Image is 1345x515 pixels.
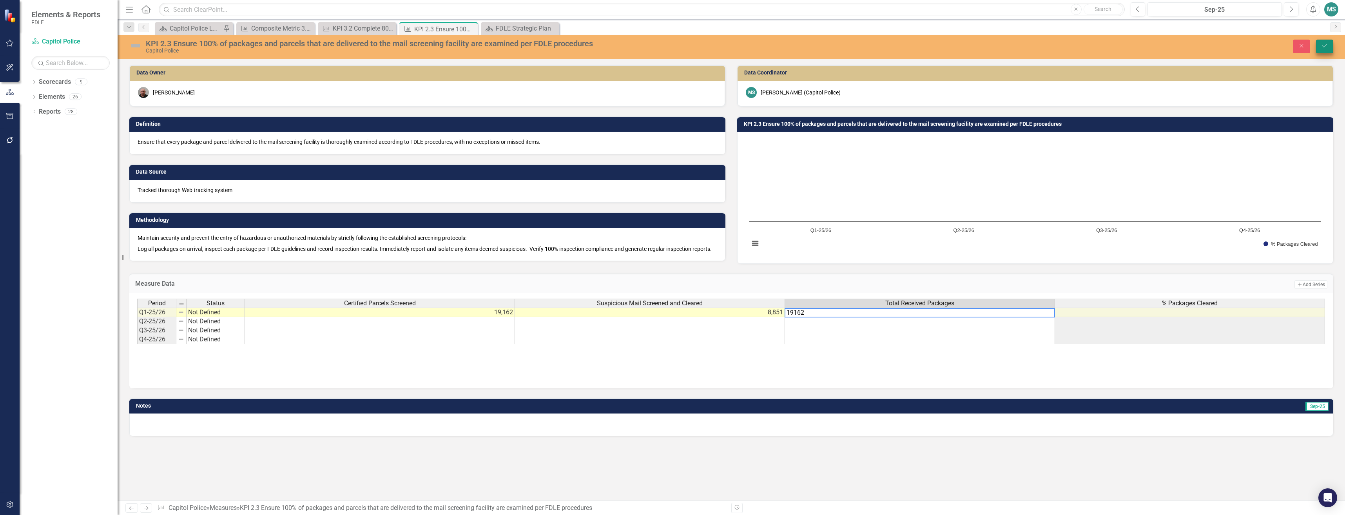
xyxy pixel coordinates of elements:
div: » » [157,504,725,513]
a: Capitol Police Landing [157,24,221,33]
div: [PERSON_NAME] [153,89,195,96]
span: Period [148,300,166,307]
text: Q3-25/26 [1096,227,1117,233]
div: KPI 2.3 Ensure 100% of packages and parcels that are delivered to the mail screening facility are... [240,504,592,511]
img: ClearPoint Strategy [4,9,18,23]
div: Open Intercom Messenger [1318,488,1337,507]
span: Sep-25 [1305,402,1329,411]
td: Q2-25/26 [137,317,176,326]
a: Scorecards [39,78,71,87]
div: KPI 2.3 Ensure 100% of packages and parcels that are delivered to the mail screening facility are... [146,39,818,48]
text: Q4-25/26 [1239,227,1260,233]
img: 8DAGhfEEPCf229AAAAAElFTkSuQmCC [178,309,184,316]
img: 8DAGhfEEPCf229AAAAAElFTkSuQmCC [178,318,184,325]
a: Capitol Police [169,504,207,511]
div: Chart. Highcharts interactive chart. [745,138,1325,256]
button: View chart menu, Chart [750,238,761,249]
span: % Packages Cleared [1162,300,1218,307]
h3: Measure Data [135,280,785,287]
h3: KPI 2.3 Ensure 100% of packages and parcels that are delivered to the mail screening facility are... [744,121,1329,127]
div: [PERSON_NAME] (Capitol Police) [761,89,841,96]
img: David McCranie [138,87,149,98]
td: 8,851 [515,308,785,317]
div: Composite Metric 3.1 Number of employment backgrounds completed [251,24,313,33]
h3: Notes [136,403,594,409]
span: Total Received Packages [885,300,954,307]
td: Not Defined [187,308,245,317]
h3: Data Coordinator [744,70,1329,76]
a: Reports [39,107,61,116]
td: Q1-25/26 [137,308,176,317]
div: Capitol Police [146,48,818,54]
p: Log all packages on arrival, inspect each package per FDLE guidelines and record inspection resul... [138,243,717,253]
text: Q1-25/26 [810,227,831,233]
img: 8DAGhfEEPCf229AAAAAElFTkSuQmCC [178,301,185,307]
div: MS [746,87,757,98]
td: 19,162 [245,308,515,317]
button: Add Series [1294,280,1327,289]
div: 26 [69,94,82,100]
td: Q3-25/26 [137,326,176,335]
span: Search [1095,6,1111,12]
img: Not Defined [129,40,142,52]
img: 8DAGhfEEPCf229AAAAAElFTkSuQmCC [178,327,184,334]
div: FDLE Strategic Plan [496,24,557,33]
a: KPI 3.2 Complete 80% of vendor background checks [DATE]. [320,24,394,33]
small: FDLE [31,19,100,25]
input: Search Below... [31,56,110,70]
h3: Data Owner [136,70,721,76]
button: MS [1324,2,1338,16]
p: Ensure that every package and parcel delivered to the mail screening facility is thoroughly exami... [138,138,717,146]
p: Tracked thorough Web tracking system [138,186,717,194]
a: Elements [39,92,65,102]
h3: Methodology [136,217,721,223]
div: KPI 2.3 Ensure 100% of packages and parcels that are delivered to the mail screening facility are... [414,24,476,34]
button: Show % Packages Cleared [1263,241,1318,247]
button: Sep-25 [1147,2,1282,16]
input: Search ClearPoint... [159,3,1125,16]
a: FDLE Strategic Plan [483,24,557,33]
p: Maintain security and prevent the entry of hazardous or unauthorized materials by strictly follow... [138,234,717,243]
h3: Definition [136,121,721,127]
td: Not Defined [187,317,245,326]
div: KPI 3.2 Complete 80% of vendor background checks [DATE]. [333,24,394,33]
a: Capitol Police [31,37,110,46]
div: Sep-25 [1150,5,1279,15]
img: 8DAGhfEEPCf229AAAAAElFTkSuQmCC [178,336,184,343]
div: 9 [75,79,87,85]
span: Certified Parcels Screened [344,300,416,307]
span: Suspicious Mail Screened and Cleared [597,300,703,307]
span: Status [207,300,225,307]
button: Search [1084,4,1123,15]
a: Composite Metric 3.1 Number of employment backgrounds completed [238,24,313,33]
div: 28 [65,108,77,115]
td: Q4-25/26 [137,335,176,344]
span: Elements & Reports [31,10,100,19]
h3: Data Source [136,169,721,175]
text: Q2-25/26 [953,227,974,233]
svg: Interactive chart [745,138,1325,256]
a: Measures [210,504,237,511]
td: Not Defined [187,335,245,344]
div: Capitol Police Landing [170,24,221,33]
td: Not Defined [187,326,245,335]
